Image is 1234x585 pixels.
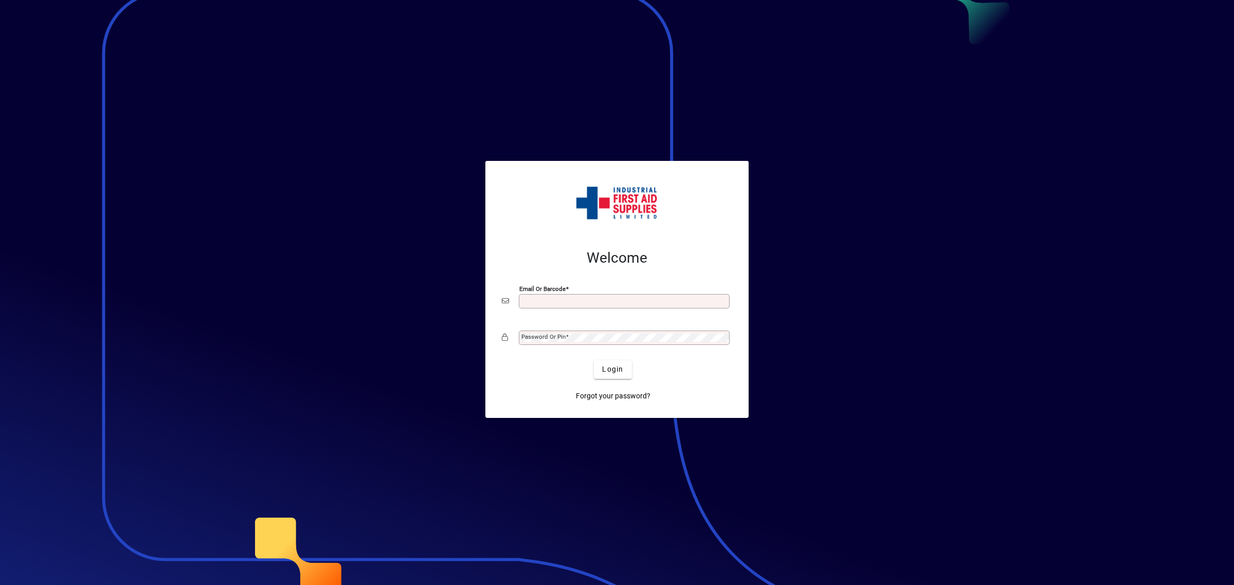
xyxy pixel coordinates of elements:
a: Forgot your password? [572,387,655,406]
span: Forgot your password? [576,391,650,401]
span: Login [602,364,623,375]
h2: Welcome [502,249,732,267]
button: Login [594,360,631,379]
mat-label: Password or Pin [521,333,566,340]
mat-label: Email or Barcode [519,285,566,292]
